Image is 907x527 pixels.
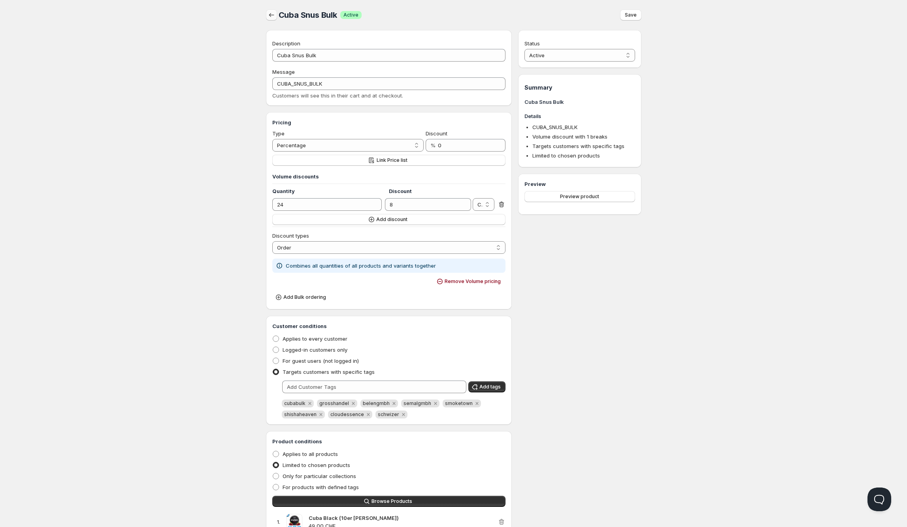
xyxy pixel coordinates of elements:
span: belengmbh [363,400,390,406]
span: CUBA_SNUS_BULK [532,124,577,130]
span: schwizer [378,411,399,417]
span: cubabulk [284,400,305,406]
span: Applies to every customer [283,336,347,342]
button: Preview product [524,191,635,202]
h3: Preview [524,180,635,188]
span: Logged-in customers only [283,347,347,353]
span: Limited to chosen products [283,462,350,468]
span: Message [272,69,295,75]
span: Add tags [479,384,501,390]
span: Cuba Snus Bulk [279,10,337,20]
button: Remove cloudessence [365,411,372,418]
span: grosshandel [319,400,349,406]
button: Remove Volume pricing [434,276,505,287]
input: Add Customer Tags [282,381,467,393]
span: Save [625,12,637,18]
h3: Volume discounts [272,173,506,180]
button: Remove cubabulk [306,400,313,407]
span: Applies to all products [283,451,338,457]
button: Link Price list [272,155,506,166]
span: For guest users (not logged in) [283,358,359,364]
h4: Quantity [272,187,389,195]
span: Remove Volume pricing [445,278,501,285]
span: For products with defined tags [283,484,359,490]
span: Targets customers with specific tags [283,369,375,375]
span: Targets customers with specific tags [532,143,624,149]
iframe: Help Scout Beacon - Open [867,488,891,511]
span: Customers will see this in their cart and at checkout. [272,92,403,99]
button: Remove grosshandel [350,400,357,407]
span: Preview product [560,193,599,200]
span: Link Price list [377,157,407,163]
button: Remove belengmbh [390,400,398,407]
h3: Pricing [272,118,506,126]
h3: Product conditions [272,437,506,445]
h3: Details [524,112,635,120]
strong: Cuba Black (10er [PERSON_NAME]) [309,515,399,521]
input: Private internal description [272,49,506,62]
button: Remove smoketown [473,400,481,407]
button: Remove shishaheaven [317,411,324,418]
span: Type [272,130,285,137]
span: Limited to chosen products [532,152,600,159]
button: Add Bulk ordering [272,292,331,303]
span: Add Bulk ordering [283,294,326,300]
span: Only for particular collections [283,473,356,479]
span: smoketown [445,400,473,406]
h3: Customer conditions [272,322,506,330]
button: Browse Products [272,496,506,507]
button: Add discount [272,214,506,225]
h3: Cuba Snus Bulk [524,98,635,106]
p: 1 . [277,518,280,526]
span: Browse Products [371,498,412,504]
span: % [430,142,436,148]
span: Discount [426,130,447,137]
span: cloudessence [330,411,364,417]
span: Volume discount with 1 breaks [532,133,607,140]
button: Remove schwizer [400,411,407,418]
h1: Summary [524,84,635,92]
span: Active [343,12,358,18]
button: Remove semalgmbh [432,400,439,407]
p: Combines all quantities of all products and variants together [286,262,436,270]
span: Discount types [272,233,309,239]
span: Add discount [376,216,407,223]
h4: Discount [389,187,474,195]
button: Save [620,9,641,21]
button: Add tags [468,381,505,392]
span: shishaheaven [284,411,317,417]
span: semalgmbh [404,400,431,406]
span: Status [524,40,540,47]
span: Description [272,40,300,47]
